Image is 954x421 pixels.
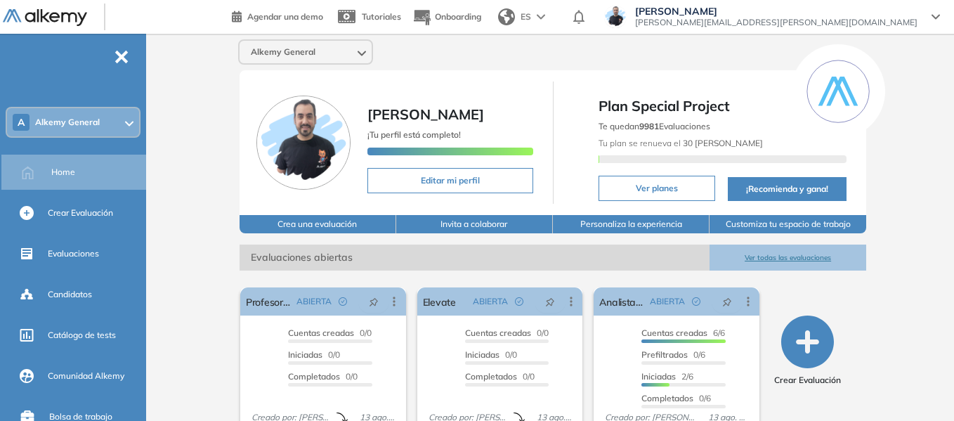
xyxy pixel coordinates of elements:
[465,328,531,338] span: Cuentas creadas
[465,371,535,382] span: 0/0
[288,371,340,382] span: Completados
[247,11,323,22] span: Agendar una demo
[240,215,396,233] button: Crea una evaluación
[884,354,954,421] div: Widget de chat
[288,349,340,360] span: 0/0
[535,290,566,313] button: pushpin
[599,121,710,131] span: Te quedan Evaluaciones
[48,207,113,219] span: Crear Evaluación
[641,328,725,338] span: 6/6
[774,316,841,387] button: Crear Evaluación
[423,287,456,316] a: Elevate
[728,177,847,201] button: ¡Recomienda y gana!
[641,349,705,360] span: 0/6
[367,105,484,123] span: [PERSON_NAME]
[48,370,124,382] span: Comunidad Alkemy
[712,290,743,313] button: pushpin
[641,349,688,360] span: Prefiltrados
[18,117,25,128] span: A
[635,17,917,28] span: [PERSON_NAME][EMAIL_ADDRESS][PERSON_NAME][DOMAIN_NAME]
[641,393,711,403] span: 0/6
[465,328,549,338] span: 0/0
[396,215,553,233] button: Invita a colaborar
[435,11,481,22] span: Onboarding
[722,296,732,307] span: pushpin
[515,297,523,306] span: check-circle
[537,14,545,20] img: arrow
[650,295,685,308] span: ABIERTA
[599,287,644,316] a: Analista de Proyecto [OPS]
[256,96,351,190] img: Foto de perfil
[369,296,379,307] span: pushpin
[367,168,533,193] button: Editar mi perfil
[35,117,100,128] span: Alkemy General
[498,8,515,25] img: world
[48,329,116,342] span: Catálogo de tests
[545,296,555,307] span: pushpin
[339,297,347,306] span: check-circle
[288,328,354,338] span: Cuentas creadas
[710,245,866,271] button: Ver todas las evaluaciones
[240,245,710,271] span: Evaluaciones abiertas
[521,11,531,23] span: ES
[3,9,87,27] img: Logo
[635,6,917,17] span: [PERSON_NAME]
[641,371,693,382] span: 2/6
[288,349,322,360] span: Iniciadas
[599,176,715,201] button: Ver planes
[641,393,693,403] span: Completados
[553,215,710,233] button: Personaliza la experiencia
[465,371,517,382] span: Completados
[641,328,707,338] span: Cuentas creadas
[774,374,841,387] span: Crear Evaluación
[251,46,315,58] span: Alkemy General
[473,295,508,308] span: ABIERTA
[48,288,92,301] span: Candidatos
[296,295,332,308] span: ABIERTA
[681,138,763,148] b: 30 [PERSON_NAME]
[599,138,763,148] span: Tu plan se renueva el
[51,166,75,179] span: Home
[246,287,291,316] a: Profesor de inglés
[641,371,676,382] span: Iniciadas
[288,328,372,338] span: 0/0
[232,7,323,24] a: Agendar una demo
[710,215,866,233] button: Customiza tu espacio de trabajo
[288,371,358,382] span: 0/0
[692,297,700,306] span: check-circle
[362,11,401,22] span: Tutoriales
[358,290,389,313] button: pushpin
[465,349,517,360] span: 0/0
[639,121,659,131] b: 9981
[367,129,461,140] span: ¡Tu perfil está completo!
[465,349,499,360] span: Iniciadas
[884,354,954,421] iframe: Chat Widget
[412,2,481,32] button: Onboarding
[48,247,99,260] span: Evaluaciones
[599,96,847,117] span: Plan Special Project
